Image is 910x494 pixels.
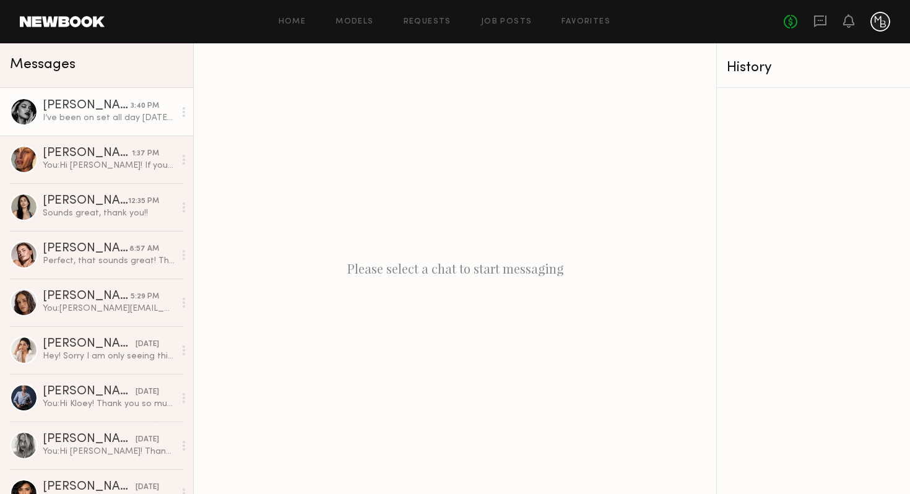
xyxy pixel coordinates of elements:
[132,148,159,160] div: 1:37 PM
[481,18,532,26] a: Job Posts
[43,338,136,350] div: [PERSON_NAME]
[10,58,76,72] span: Messages
[561,18,610,26] a: Favorites
[43,112,175,124] div: I’ve been on set all day [DATE] and [DATE] 🤞🏽
[43,195,128,207] div: [PERSON_NAME]
[43,207,175,219] div: Sounds great, thank you!!
[43,386,136,398] div: [PERSON_NAME]
[43,290,131,303] div: [PERSON_NAME]
[43,481,136,493] div: [PERSON_NAME]
[43,255,175,267] div: Perfect, that sounds great! Thanks 😊
[43,303,175,314] div: You: [PERSON_NAME][EMAIL_ADDRESS][DOMAIN_NAME] is great
[136,482,159,493] div: [DATE]
[43,398,175,410] div: You: Hi Kloey! Thank you so much for attending/submitting your self-tape — we loved your look! We...
[194,43,716,494] div: Please select a chat to start messaging
[131,100,159,112] div: 3:40 PM
[336,18,373,26] a: Models
[136,339,159,350] div: [DATE]
[43,350,175,362] div: Hey! Sorry I am only seeing this now. I am definitely interested. Is the shoot a few days?
[727,61,900,75] div: History
[129,243,159,255] div: 8:57 AM
[404,18,451,26] a: Requests
[43,433,136,446] div: [PERSON_NAME]
[43,100,131,112] div: [PERSON_NAME]
[279,18,306,26] a: Home
[43,147,132,160] div: [PERSON_NAME]
[43,446,175,457] div: You: Hi [PERSON_NAME]! Thank you so much for submitting your self-tape — we loved your look! We’d...
[136,386,159,398] div: [DATE]
[128,196,159,207] div: 12:35 PM
[43,243,129,255] div: [PERSON_NAME]
[43,160,175,171] div: You: Hi [PERSON_NAME]! If you can bring some of your own jeans that are blue black/gray. And as f...
[136,434,159,446] div: [DATE]
[131,291,159,303] div: 5:29 PM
